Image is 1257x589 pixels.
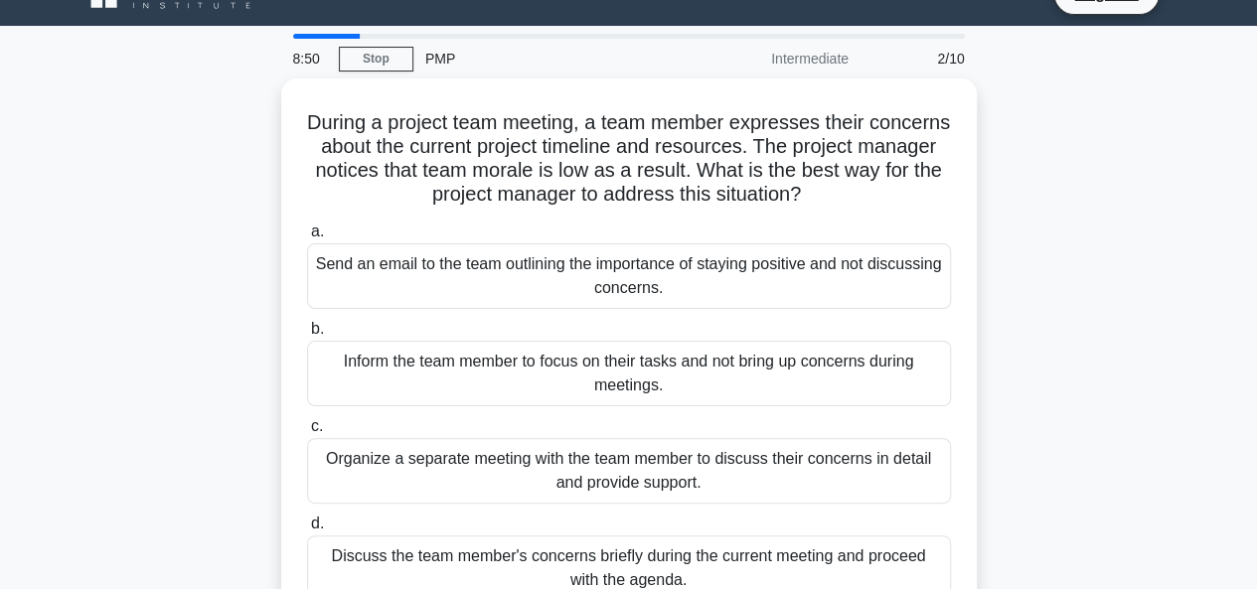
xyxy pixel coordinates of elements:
span: c. [311,417,323,434]
div: Intermediate [687,39,861,78]
div: Send an email to the team outlining the importance of staying positive and not discussing concerns. [307,243,951,309]
span: a. [311,222,324,239]
div: Inform the team member to focus on their tasks and not bring up concerns during meetings. [307,341,951,406]
h5: During a project team meeting, a team member expresses their concerns about the current project t... [305,110,953,208]
div: 8:50 [281,39,339,78]
span: b. [311,320,324,337]
a: Stop [339,47,413,72]
div: Organize a separate meeting with the team member to discuss their concerns in detail and provide ... [307,438,951,504]
div: 2/10 [861,39,977,78]
span: d. [311,515,324,531]
div: PMP [413,39,687,78]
